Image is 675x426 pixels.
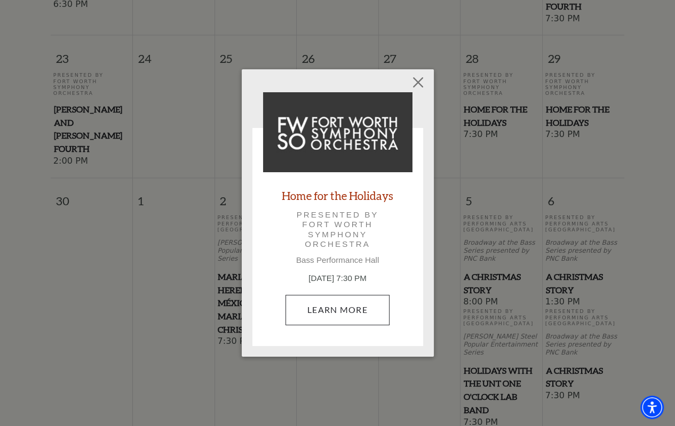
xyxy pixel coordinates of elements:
[263,272,412,285] p: [DATE] 7:30 PM
[282,188,393,203] a: Home for the Holidays
[408,73,428,93] button: Close
[263,92,412,172] img: Home for the Holidays
[263,255,412,265] p: Bass Performance Hall
[278,210,398,249] p: Presented by Fort Worth Symphony Orchestra
[285,295,390,325] a: November 29, 7:30 PM Learn More
[640,396,664,419] div: Accessibility Menu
